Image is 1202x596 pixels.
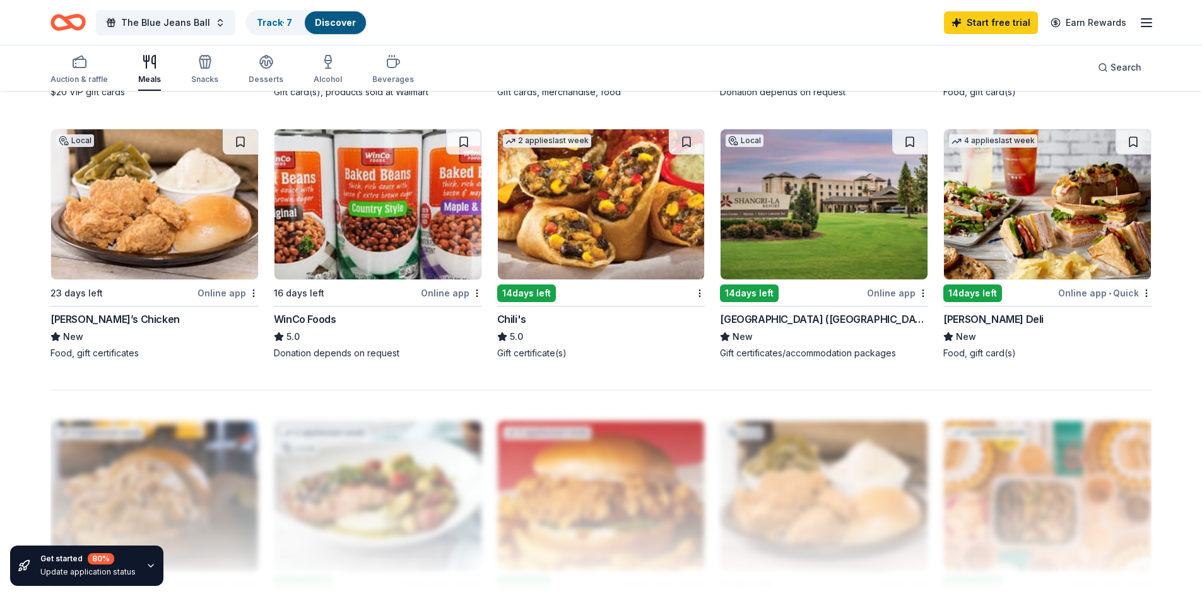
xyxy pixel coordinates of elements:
[257,17,292,28] a: Track· 7
[733,329,753,344] span: New
[249,74,283,85] div: Desserts
[50,347,259,359] div: Food, gift certificates
[197,285,259,301] div: Online app
[943,347,1152,359] div: Food, gift card(s)
[50,86,259,98] div: $20 VIP gift cards
[497,312,526,327] div: Chili's
[421,285,482,301] div: Online app
[498,129,705,279] img: Image for Chili's
[56,134,94,147] div: Local
[138,74,161,85] div: Meals
[497,347,705,359] div: Gift certificate(s)
[88,553,114,564] div: 80 %
[497,129,705,359] a: Image for Chili's2 applieslast week14days leftChili's5.0Gift certificate(s)
[720,284,779,302] div: 14 days left
[138,49,161,91] button: Meals
[1043,11,1134,34] a: Earn Rewards
[50,286,103,301] div: 23 days left
[314,49,342,91] button: Alcohol
[497,86,705,98] div: Gift cards, merchandise, food
[372,49,414,91] button: Beverages
[50,8,86,37] a: Home
[944,11,1038,34] a: Start free trial
[50,49,108,91] button: Auction & raffle
[943,284,1002,302] div: 14 days left
[51,129,258,279] img: Image for Charlie’s Chicken
[50,74,108,85] div: Auction & raffle
[50,312,180,327] div: [PERSON_NAME]’s Chicken
[249,49,283,91] button: Desserts
[720,129,928,359] a: Image for Shangri-La Resort (Monkey Island)Local14days leftOnline app[GEOGRAPHIC_DATA] ([GEOGRAPH...
[372,74,414,85] div: Beverages
[949,134,1037,148] div: 4 applies last week
[50,129,259,359] a: Image for Charlie’s ChickenLocal23 days leftOnline app[PERSON_NAME]’s ChickenNewFood, gift certif...
[286,329,300,344] span: 5.0
[274,347,482,359] div: Donation depends on request
[1058,285,1152,301] div: Online app Quick
[720,312,928,327] div: [GEOGRAPHIC_DATA] ([GEOGRAPHIC_DATA])
[315,17,356,28] a: Discover
[245,10,367,35] button: Track· 7Discover
[721,129,928,279] img: Image for Shangri-La Resort (Monkey Island)
[1111,60,1141,75] span: Search
[191,49,218,91] button: Snacks
[944,129,1151,279] img: Image for McAlister's Deli
[1088,55,1152,80] button: Search
[274,286,324,301] div: 16 days left
[497,284,556,302] div: 14 days left
[63,329,83,344] span: New
[96,10,235,35] button: The Blue Jeans Ball
[40,553,136,564] div: Get started
[943,129,1152,359] a: Image for McAlister's Deli4 applieslast week14days leftOnline app•Quick[PERSON_NAME] DeliNewFood,...
[503,134,591,148] div: 2 applies last week
[1109,288,1111,298] span: •
[274,129,481,279] img: Image for WinCo Foods
[191,74,218,85] div: Snacks
[121,15,210,30] span: The Blue Jeans Ball
[943,86,1152,98] div: Food, gift card(s)
[726,134,763,147] div: Local
[314,74,342,85] div: Alcohol
[943,312,1044,327] div: [PERSON_NAME] Deli
[867,285,928,301] div: Online app
[274,86,482,98] div: Gift card(s), products sold at Walmart
[274,129,482,359] a: Image for WinCo Foods16 days leftOnline appWinCo Foods5.0Donation depends on request
[40,567,136,577] div: Update application status
[274,312,336,327] div: WinCo Foods
[720,347,928,359] div: Gift certificates/accommodation packages
[720,86,928,98] div: Donation depends on request
[510,329,523,344] span: 5.0
[956,329,976,344] span: New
